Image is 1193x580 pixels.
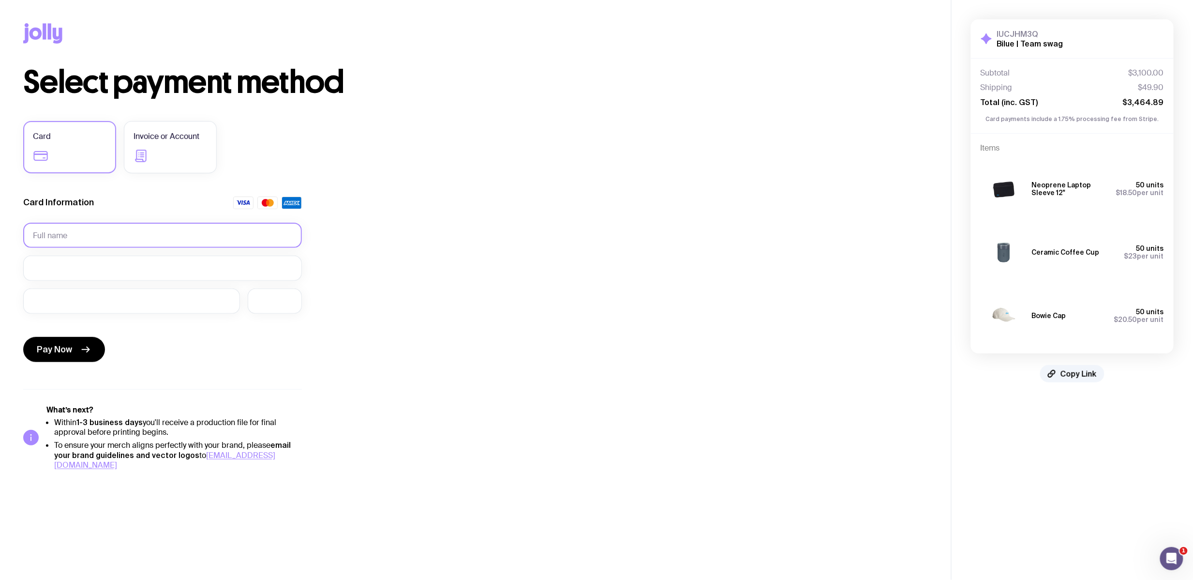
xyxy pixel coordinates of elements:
[1124,252,1164,260] span: per unit
[981,83,1013,92] span: Shipping
[134,131,199,142] span: Invoice or Account
[1136,244,1164,252] span: 50 units
[1032,312,1066,320] h3: Bowie Cap
[33,263,292,273] iframe: Secure card number input frame
[1114,316,1137,323] span: $20.50
[1123,97,1164,107] span: $3,464.89
[1116,189,1164,197] span: per unit
[981,97,1038,107] span: Total (inc. GST)
[37,344,72,355] span: Pay Now
[1136,308,1164,316] span: 50 units
[23,223,302,248] input: Full name
[33,131,51,142] span: Card
[1060,369,1097,379] span: Copy Link
[981,143,1164,153] h4: Items
[1032,181,1108,197] h3: Neoprene Laptop Sleeve 12"
[257,296,292,305] iframe: Secure CVC input frame
[23,67,928,98] h1: Select payment method
[1160,547,1183,570] iframe: Intercom live chat
[1180,547,1188,555] span: 1
[981,68,1010,78] span: Subtotal
[997,39,1063,48] h2: Bilue | Team swag
[997,29,1063,39] h3: IUCJHM3Q
[1136,181,1164,189] span: 50 units
[33,296,230,305] iframe: Secure expiration date input frame
[981,115,1164,123] p: Card payments include a 1.75% processing fee from Stripe.
[54,450,275,470] a: [EMAIL_ADDRESS][DOMAIN_NAME]
[76,418,143,427] strong: 1-3 business days
[46,405,302,415] h5: What’s next?
[54,440,302,470] li: To ensure your merch aligns perfectly with your brand, please to
[1116,189,1137,197] span: $18.50
[1114,316,1164,323] span: per unit
[1138,83,1164,92] span: $49.90
[23,197,94,208] label: Card Information
[1124,252,1137,260] span: $23
[1032,248,1100,256] h3: Ceramic Coffee Cup
[54,441,291,459] strong: email your brand guidelines and vector logos
[1129,68,1164,78] span: $3,100.00
[1040,365,1104,382] button: Copy Link
[54,417,302,437] li: Within you'll receive a production file for final approval before printing begins.
[23,337,105,362] button: Pay Now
